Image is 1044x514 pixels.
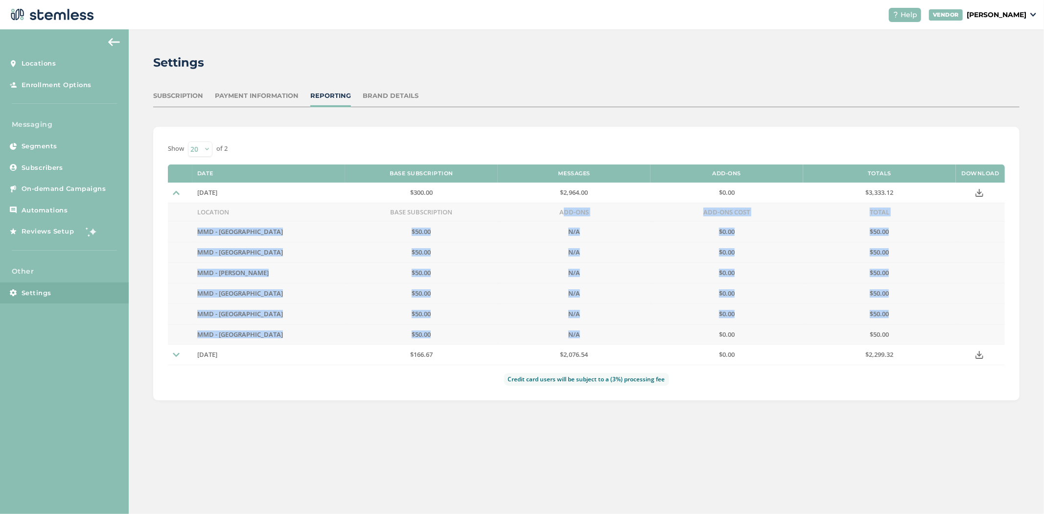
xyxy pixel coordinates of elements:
[363,91,418,101] div: Brand Details
[197,248,340,257] label: MMD - [GEOGRAPHIC_DATA]
[929,9,963,21] div: VENDOR
[22,141,57,151] span: Segments
[197,269,340,277] label: MMD - [PERSON_NAME]
[503,188,646,197] label: $2,964.00
[168,144,184,154] label: Show
[808,330,951,339] label: $50.00
[808,289,951,298] label: $50.00
[568,310,580,318] label: N/A
[350,289,493,298] label: $50.00
[967,10,1026,20] p: [PERSON_NAME]
[719,188,735,197] span: $0.00
[808,350,951,359] label: $2,299.32
[350,269,493,277] label: $50.00
[153,54,204,71] h2: Settings
[350,350,493,359] label: $166.67
[868,170,891,177] label: Totals
[197,188,340,197] label: 11th August 2025
[22,288,51,298] span: Settings
[173,189,180,196] img: icon-dropdown-arrow--small-b2ab160b.svg
[350,228,493,236] label: $50.00
[655,269,798,277] label: $0.00
[893,12,899,18] img: icon-help-white-03924b79.svg
[865,188,893,197] span: $3,333.12
[173,351,180,358] img: icon-dropdown-arrow--small-b2ab160b.svg
[655,188,798,197] label: $0.00
[192,203,345,222] td: Location
[808,228,951,236] label: $50.00
[655,330,798,339] label: $0.00
[568,248,580,257] label: N/A
[410,188,433,197] span: $300.00
[390,170,453,177] label: Base Subscription
[197,310,340,318] label: MMD - [GEOGRAPHIC_DATA]
[22,227,74,236] span: Reviews Setup
[504,373,669,386] label: Credit card users will be subject to a (3%) processing fee
[22,206,68,215] span: Automations
[568,330,580,339] label: N/A
[197,289,340,298] label: MMD - [GEOGRAPHIC_DATA]
[216,144,228,154] label: of 2
[560,350,588,359] span: $2,076.54
[108,38,120,46] img: icon-arrow-back-accent-c549486e.svg
[22,59,56,69] span: Locations
[22,184,106,194] span: On-demand Campaigns
[560,188,588,197] span: $2,964.00
[713,170,742,177] label: Add-Ons
[82,222,101,241] img: glitter-stars-b7820f95.gif
[808,188,951,197] label: $3,333.12
[568,289,580,298] label: N/A
[310,91,351,101] div: Reporting
[22,163,63,173] span: Subscribers
[345,203,498,222] td: Base Subscription
[22,80,92,90] span: Enrollment Options
[350,330,493,339] label: $50.00
[503,350,646,359] label: $2,076.54
[568,228,580,236] label: N/A
[197,330,340,339] label: MMD - [GEOGRAPHIC_DATA]
[197,350,217,359] span: [DATE]
[568,269,580,277] label: N/A
[558,170,590,177] label: Messages
[865,350,893,359] span: $2,299.32
[655,289,798,298] label: $0.00
[350,248,493,257] label: $50.00
[350,188,493,197] label: $300.00
[719,350,735,359] span: $0.00
[655,350,798,359] label: $0.00
[808,248,951,257] label: $50.00
[8,5,94,24] img: logo-dark-0685b13c.svg
[153,91,203,101] div: Subscription
[956,164,1005,183] th: Download
[901,10,917,20] span: Help
[655,310,798,318] label: $0.00
[995,467,1044,514] iframe: Chat Widget
[197,188,217,197] span: [DATE]
[197,228,340,236] label: MMD - [GEOGRAPHIC_DATA]
[655,228,798,236] label: $0.00
[808,269,951,277] label: $50.00
[498,203,650,222] td: Add-Ons
[803,203,956,222] td: Total
[215,91,299,101] div: Payment Information
[655,248,798,257] label: $0.00
[1030,13,1036,17] img: icon_down-arrow-small-66adaf34.svg
[350,310,493,318] label: $50.00
[410,350,433,359] span: $166.67
[197,170,213,177] label: Date
[808,310,951,318] label: $50.00
[197,350,340,359] label: 11th July 2025
[650,203,803,222] td: Add-Ons Cost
